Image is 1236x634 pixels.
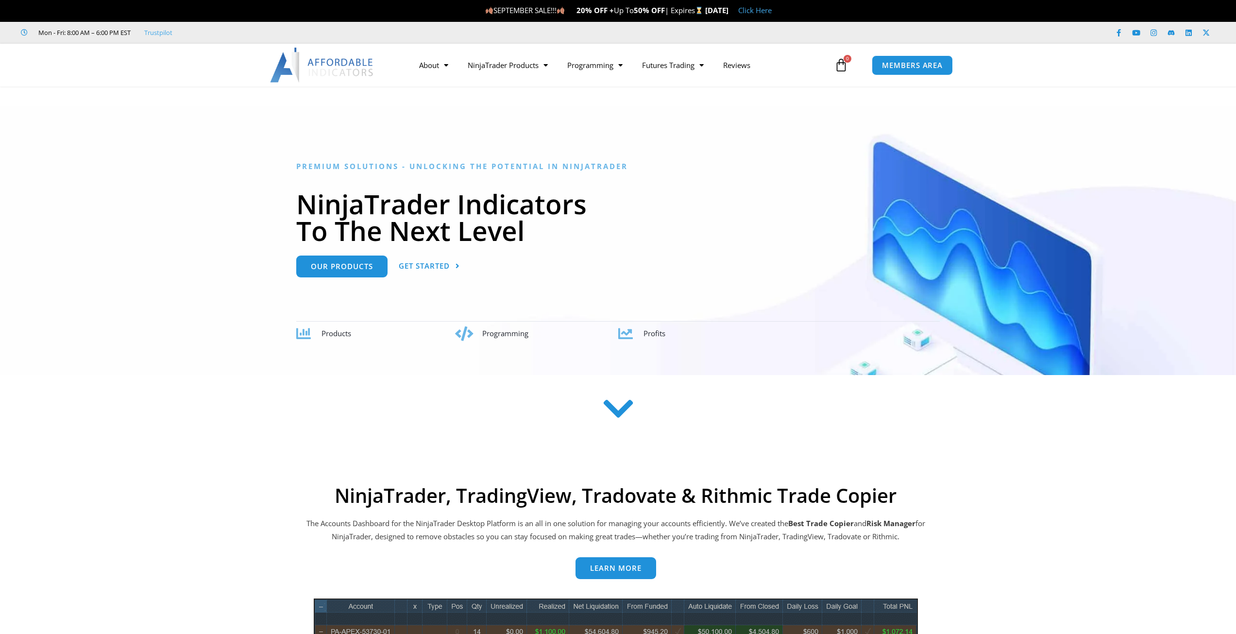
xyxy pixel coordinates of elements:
[705,5,728,15] strong: [DATE]
[590,565,642,572] span: Learn more
[409,54,458,76] a: About
[643,328,665,338] span: Profits
[270,48,374,83] img: LogoAI | Affordable Indicators – NinjaTrader
[296,190,940,244] h1: NinjaTrader Indicators To The Next Level
[820,51,863,79] a: 0
[482,328,528,338] span: Programming
[632,54,713,76] a: Futures Trading
[305,484,927,507] h2: NinjaTrader, TradingView, Tradovate & Rithmic Trade Copier
[305,517,927,544] p: The Accounts Dashboard for the NinjaTrader Desktop Platform is an all in one solution for managin...
[634,5,665,15] strong: 50% OFF
[36,27,131,38] span: Mon - Fri: 8:00 AM – 6:00 PM EST
[713,54,760,76] a: Reviews
[409,54,832,76] nav: Menu
[738,5,772,15] a: Click Here
[399,262,450,270] span: Get Started
[844,55,851,63] span: 0
[322,328,351,338] span: Products
[576,5,614,15] strong: 20% OFF +
[296,256,388,277] a: Our Products
[558,54,632,76] a: Programming
[311,263,373,270] span: Our Products
[485,5,705,15] span: SEPTEMBER SALE!!! Up To | Expires
[882,62,943,69] span: MEMBERS AREA
[872,55,953,75] a: MEMBERS AREA
[458,54,558,76] a: NinjaTrader Products
[695,7,703,14] img: ⌛
[557,7,564,14] img: 🍂
[866,518,915,528] strong: Risk Manager
[576,557,656,579] a: Learn more
[399,256,460,277] a: Get Started
[788,518,854,528] b: Best Trade Copier
[144,27,172,38] a: Trustpilot
[296,162,940,171] h6: Premium Solutions - Unlocking the Potential in NinjaTrader
[486,7,493,14] img: 🍂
